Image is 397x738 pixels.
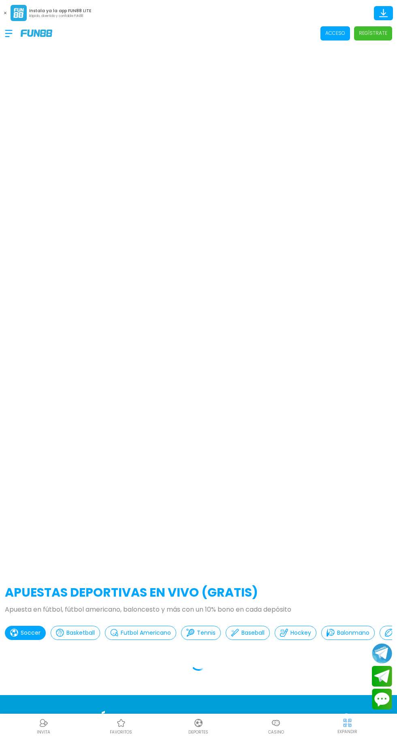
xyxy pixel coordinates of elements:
p: Futbol Americano [121,629,171,637]
button: Baseball [226,626,270,640]
h2: APUESTAS DEPORTIVAS EN VIVO (gratis) [5,583,392,601]
img: Casino [271,718,281,728]
button: Futbol Americano [105,626,176,640]
img: Referral [39,718,49,728]
a: CasinoCasinoCasino [237,717,315,735]
p: EXPANDIR [337,729,357,735]
p: Casino [268,729,284,735]
p: INVITA [37,729,50,735]
img: hide [342,718,352,728]
button: Soccer [5,626,46,640]
button: Join telegram channel [372,643,392,664]
p: Soccer [21,629,41,637]
p: Deportes [188,729,208,735]
button: Balonmano [321,626,375,640]
button: Join telegram [372,666,392,687]
p: favoritos [110,729,132,735]
p: Apuesta en fútbol, fútbol americano, baloncesto y más con un 10% bono en cada depósito [5,605,392,614]
img: Deportes [194,718,203,728]
p: Hockey [290,629,311,637]
p: Acceso [325,30,345,37]
a: Casino FavoritosCasino Favoritosfavoritos [82,717,160,735]
p: Regístrate [359,30,387,37]
p: Tennis [197,629,216,637]
p: Rápido, divertido y confiable FUN88 [29,14,91,19]
img: Company Logo [21,30,52,36]
button: Hockey [275,626,316,640]
p: Basketball [66,629,95,637]
p: Baseball [241,629,265,637]
button: Tennis [181,626,221,640]
button: Basketball [51,626,100,640]
img: Casino Favoritos [116,718,126,728]
a: DeportesDeportesDeportes [160,717,237,735]
p: Balonmano [337,629,369,637]
h2: ¿POR QUÉ JUGAR JUEGOS DE CASINO CON FUN88? [5,710,392,728]
p: Instala ya la app FUN88 LITE [29,8,91,14]
a: ReferralReferralINVITA [5,717,82,735]
img: App Logo [11,5,27,21]
button: Contact customer service [372,689,392,710]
